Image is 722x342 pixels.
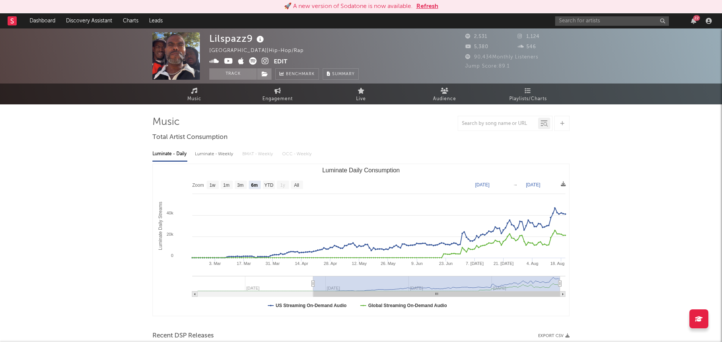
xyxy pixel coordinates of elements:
[24,13,61,28] a: Dashboard
[210,183,216,188] text: 1w
[411,261,423,266] text: 9. Jun
[192,183,204,188] text: Zoom
[322,167,400,173] text: Luminate Daily Consumption
[356,95,366,104] span: Live
[152,133,228,142] span: Total Artist Consumption
[475,182,490,188] text: [DATE]
[166,211,173,215] text: 40k
[295,261,308,266] text: 14. Apr
[284,2,413,11] div: 🚀 A new version of Sodatone is now available.
[465,44,488,49] span: 5,380
[153,164,569,316] svg: Luminate Daily Consumption
[493,261,513,266] text: 21. [DATE]
[262,95,293,104] span: Engagement
[152,331,214,340] span: Recent DSP Releases
[538,334,570,338] button: Export CSV
[274,57,287,67] button: Edit
[381,261,396,266] text: 26. May
[518,44,536,49] span: 546
[280,183,285,188] text: 1y
[276,303,347,308] text: US Streaming On-Demand Audio
[158,202,163,250] text: Luminate Daily Streams
[237,261,251,266] text: 17. Mar
[251,183,257,188] text: 6m
[264,183,273,188] text: YTD
[236,84,319,104] a: Engagement
[209,68,257,80] button: Track
[61,13,118,28] a: Discovery Assistant
[693,15,700,21] div: 22
[466,261,483,266] text: 7. [DATE]
[352,261,367,266] text: 12. May
[152,84,236,104] a: Music
[433,95,456,104] span: Audience
[465,55,538,60] span: 90,434 Monthly Listeners
[416,2,438,11] button: Refresh
[294,183,299,188] text: All
[195,148,235,161] div: Luminate - Weekly
[286,70,315,79] span: Benchmark
[265,261,280,266] text: 31. Mar
[526,261,538,266] text: 4. Aug
[555,16,669,26] input: Search for artists
[209,261,221,266] text: 3. Mar
[275,68,319,80] a: Benchmark
[550,261,564,266] text: 18. Aug
[465,64,510,69] span: Jump Score: 89.1
[209,32,266,45] div: Lilspazz9
[237,183,244,188] text: 3m
[118,13,144,28] a: Charts
[465,34,487,39] span: 2,531
[209,46,312,55] div: [GEOGRAPHIC_DATA] | Hip-Hop/Rap
[323,68,359,80] button: Summary
[513,182,518,188] text: →
[144,13,168,28] a: Leads
[458,121,538,127] input: Search by song name or URL
[526,182,540,188] text: [DATE]
[187,95,201,104] span: Music
[223,183,230,188] text: 1m
[439,261,453,266] text: 23. Jun
[319,84,403,104] a: Live
[332,72,355,76] span: Summary
[152,148,187,161] div: Luminate - Daily
[166,232,173,236] text: 20k
[509,95,547,104] span: Playlists/Charts
[171,253,173,258] text: 0
[691,18,696,24] button: 22
[486,84,570,104] a: Playlists/Charts
[368,303,447,308] text: Global Streaming On-Demand Audio
[403,84,486,104] a: Audience
[518,34,540,39] span: 1,124
[324,261,337,266] text: 28. Apr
